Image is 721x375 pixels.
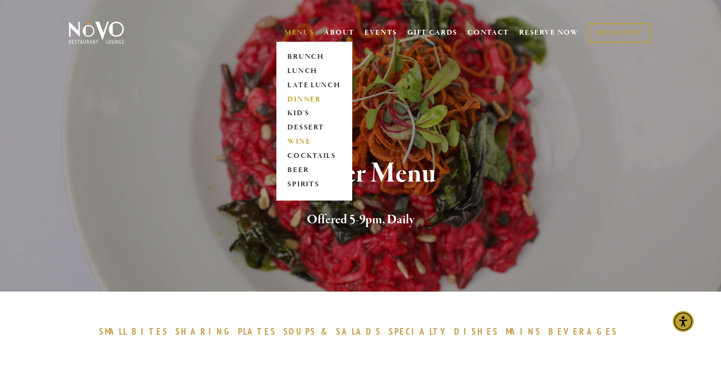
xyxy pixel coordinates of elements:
[284,121,344,135] a: DESSERT
[67,21,126,45] img: Novo Restaurant &amp; Lounge
[284,107,344,121] a: KID'S
[132,326,168,337] span: BITES
[175,326,233,337] span: SHARING
[506,326,541,337] span: MAINS
[519,24,579,42] a: RESERVE NOW
[454,326,499,337] span: DISHES
[284,178,344,192] a: SPIRITS
[175,326,281,337] a: SHARINGPLATES
[336,326,382,337] span: SALADS
[389,326,449,337] span: SPECIALTY
[99,326,128,337] span: SMALL
[548,326,618,337] span: BEVERAGES
[365,28,397,37] a: EVENTS
[588,23,650,43] a: ORDER NOW
[99,326,173,337] a: SMALLBITES
[284,135,344,149] a: WINE
[284,50,344,64] a: BRUNCH
[324,28,355,37] a: ABOUT
[321,326,331,337] span: &
[283,326,386,337] a: SOUPS&SALADS
[467,24,509,42] a: CONTACT
[284,92,344,107] a: DINNER
[84,210,637,230] h2: Offered 5-9pm, Daily
[389,326,503,337] a: SPECIALTYDISHES
[407,24,457,42] a: GIFT CARDS
[673,311,694,332] div: Accessibility Menu
[506,326,546,337] a: MAINS
[283,326,316,337] span: SOUPS
[84,158,637,189] h1: Dinner Menu
[284,149,344,164] a: COCKTAILS
[284,78,344,92] a: LATE LUNCH
[284,28,314,37] a: MENUS
[548,326,622,337] a: BEVERAGES
[238,326,276,337] span: PLATES
[284,64,344,78] a: LUNCH
[284,164,344,178] a: BEER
